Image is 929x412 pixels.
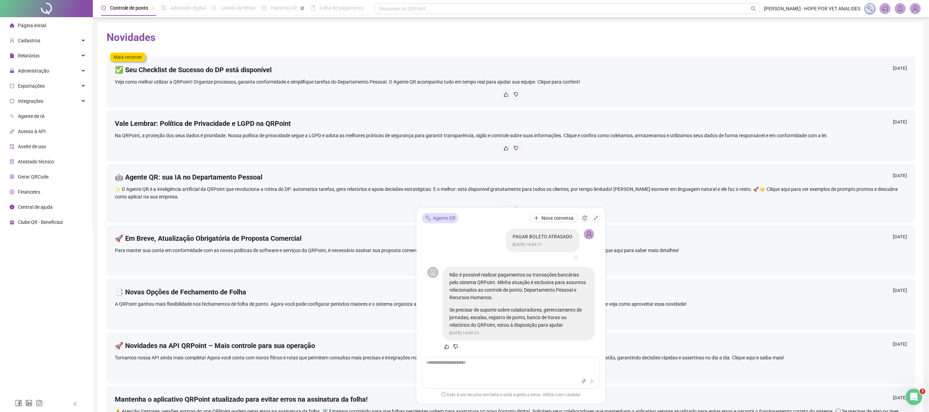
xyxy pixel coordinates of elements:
img: sparkle-icon.fc2bf0ac1784a2077858766a79e2daf3.svg [866,5,874,12]
span: shrink [593,216,598,220]
span: instagram [36,400,43,406]
div: Tornamos nossa API ainda mais completa! Agora você conta com novos filtros e rotas que permitem c... [115,354,907,361]
iframe: Intercom live chat [906,389,922,405]
span: like [504,146,509,151]
span: Gestão de férias [221,5,255,11]
span: Central de ajuda [18,204,53,210]
span: Painel do DP [271,5,297,11]
h4: Vale Lembrar: Política de Privacidade e LGPD na QRPoint [115,119,291,128]
span: home [10,23,14,28]
span: Financeiro [18,189,40,195]
span: pushpin [151,6,155,10]
span: dislike [514,146,518,151]
span: search [751,6,756,11]
span: thunderbolt [581,379,586,384]
span: Atestado técnico [18,159,54,164]
div: [DATE] [893,65,907,74]
span: like [504,92,509,97]
span: sun [212,6,217,10]
span: file [10,53,14,58]
img: sparkle-icon.fc2bf0ac1784a2077858766a79e2daf3.svg [425,215,431,222]
span: qrcode [10,174,14,179]
span: dislike [514,92,518,97]
span: [DATE] 14:09:21 [513,242,542,247]
span: file-done [161,6,166,10]
div: [DATE] [893,234,907,242]
div: [DATE] [893,172,907,181]
span: Administração [18,68,49,74]
p: PAGAR BOLETO ATRASADO [513,233,572,240]
img: 52537 [584,229,594,239]
span: notification [882,6,888,12]
span: lock [10,68,14,73]
span: Cadastros [18,38,40,43]
span: Folha de pagamento [319,5,363,11]
span: Nova conversa [542,214,573,222]
span: export [10,84,14,88]
span: api [10,129,14,134]
img: 52537 [910,3,920,14]
span: plus [534,216,539,220]
div: Agente QR [422,213,458,223]
span: facebook [15,400,22,406]
span: dislike [514,207,518,212]
div: [DATE] [893,394,907,403]
div: [DATE] [893,119,907,127]
h4: 📑 Novas Opções de Fechamento de Folha [115,287,246,297]
div: [DATE] [893,341,907,349]
div: Na QRPoint, a proteção dos seus dados é prioridade. Nossa política de privacidade segue a LGPD e ... [115,132,907,139]
span: user-add [10,38,14,43]
span: Gerar QRCode [18,174,48,180]
span: audit [10,144,14,149]
span: info-circle [10,205,14,209]
span: Admissão digital [170,5,206,11]
p: Se precisar de suporte sobre colaboradores, gerenciamento de jornadas, escalas, registro de ponto... [449,306,588,329]
span: solution [10,159,14,164]
p: Não é possível realizar pagamentos ou transações bancárias pelo sistema QRPoint. Minha atuação é ... [449,271,588,301]
span: 3 [920,389,925,394]
span: robot [430,269,436,275]
span: exclamation-circle [441,392,446,397]
span: Este é um recurso em beta e está sujeito a erros. Utilize com cautela! [441,391,580,398]
h4: ✅ Seu Checklist de Sucesso do DP está disponível [115,65,272,75]
span: dollar [10,189,14,194]
span: history [582,216,587,220]
span: Controle de ponto [110,5,148,11]
div: ✨ O Agente QR é a inteligência artificial da QRPoint que revoluciona a rotina do DP: automatiza t... [115,185,907,200]
span: Acesso à API [18,129,46,134]
h4: 🤖 Agente QR: sua IA no Departamento Pessoal [115,172,262,182]
span: Aceite de uso [18,144,46,149]
span: Relatórios [18,53,40,58]
span: [DATE] 14:09:23 [449,330,479,335]
button: send [589,377,597,386]
span: like [444,344,449,349]
h4: 🚀 Em Breve, Atualização Obrigatória de Proposta Comercial [115,234,302,243]
div: [DATE] [893,287,907,296]
span: clock-circle [101,6,106,10]
span: Página inicial [18,23,46,28]
h4: 🚀 Novidades na API QRPoint – Mais controle para sua operação [115,341,315,350]
span: pushpin [300,6,304,10]
span: dislike [453,344,458,349]
span: [PERSON_NAME] - HOPE POR VET ANALISES [764,5,860,12]
span: gift [10,220,14,225]
button: thunderbolt [580,377,588,386]
span: star [572,254,579,261]
div: Para manter sua conta em conformidade com as novas políticas de software e serviços da QRPoint, é... [115,247,907,254]
span: Agente de IA [18,113,45,119]
span: Integrações [18,98,43,104]
span: dashboard [262,6,266,10]
h2: Novidades [107,31,915,44]
span: bell [897,6,903,12]
h4: Mantenha o aplicativo QRPoint atualizado para evitar erros na assinatura da folha! [115,394,368,404]
span: left [73,401,78,406]
div: Veja como melhor utilizar a QRPoint! Organize processos, garanta conformidade e simplifique taref... [115,78,907,86]
div: A QRPoint ganhou mais flexibilidade nos fechamentos de folha de ponto. Agora você pode configurar... [115,300,907,308]
span: linkedin [25,400,32,406]
button: Nova conversa [529,214,578,222]
span: Clube QR - Beneficios [18,219,63,225]
label: Mais recente! [110,53,145,62]
span: book [310,6,315,10]
span: sync [10,99,14,104]
span: like [504,207,509,212]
